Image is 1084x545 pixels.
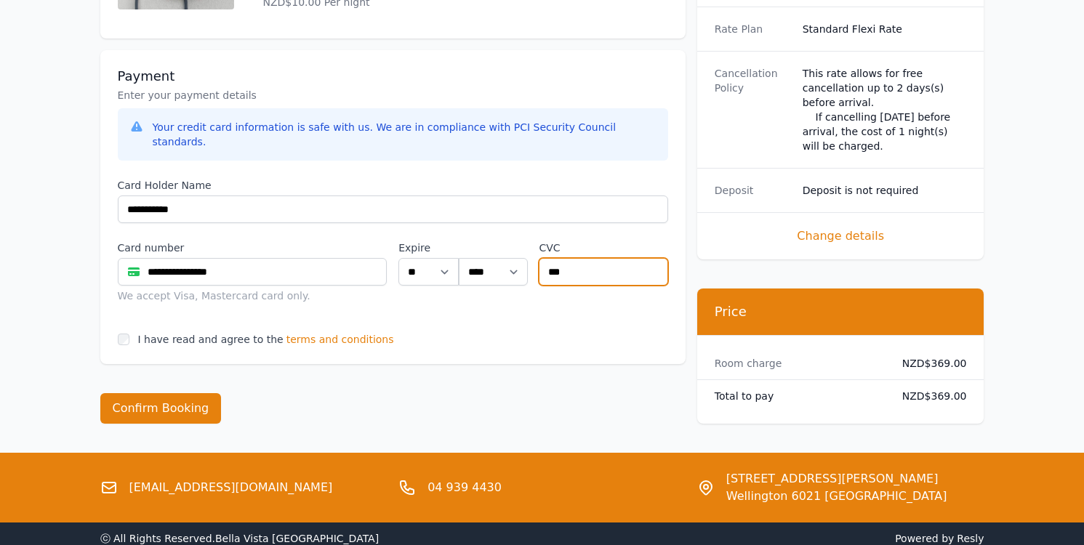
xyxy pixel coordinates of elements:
dt: Total to pay [715,389,879,403]
dd: NZD$369.00 [891,356,967,371]
dd: Standard Flexi Rate [803,22,967,36]
a: [EMAIL_ADDRESS][DOMAIN_NAME] [129,479,333,496]
p: Enter your payment details [118,88,668,102]
dd: Deposit is not required [803,183,967,198]
span: ⓒ All Rights Reserved. Bella Vista [GEOGRAPHIC_DATA] [100,533,380,544]
a: Resly [957,533,984,544]
h3: Price [715,303,967,320]
label: Expire [398,241,459,255]
span: terms and conditions [286,332,394,347]
dd: NZD$369.00 [891,389,967,403]
div: We accept Visa, Mastercard card only. [118,288,388,303]
span: Wellington 6021 [GEOGRAPHIC_DATA] [726,488,947,505]
a: 04 939 4430 [427,479,502,496]
label: . [459,241,527,255]
label: CVC [539,241,667,255]
h3: Payment [118,68,668,85]
dt: Cancellation Policy [715,66,791,153]
div: Your credit card information is safe with us. We are in compliance with PCI Security Council stan... [153,120,657,149]
dt: Deposit [715,183,791,198]
label: Card number [118,241,388,255]
label: Card Holder Name [118,178,668,193]
label: I have read and agree to the [138,334,284,345]
div: This rate allows for free cancellation up to 2 days(s) before arrival. If cancelling [DATE] befor... [803,66,967,153]
dt: Room charge [715,356,879,371]
span: Change details [715,227,967,245]
span: [STREET_ADDRESS][PERSON_NAME] [726,470,947,488]
button: Confirm Booking [100,393,222,424]
dt: Rate Plan [715,22,791,36]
